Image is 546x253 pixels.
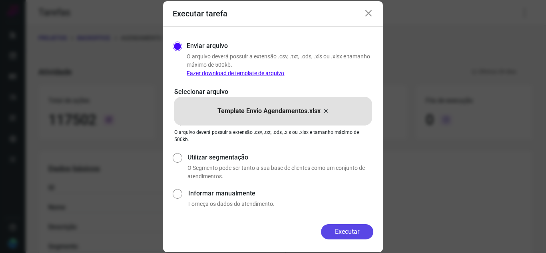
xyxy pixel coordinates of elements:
[174,129,372,143] p: O arquivo deverá possuir a extensão .csv, .txt, .ods, .xls ou .xlsx e tamanho máximo de 500kb.
[173,9,227,18] h3: Executar tarefa
[188,200,373,208] p: Forneça os dados do atendimento.
[188,189,373,198] label: Informar manualmente
[187,41,228,51] label: Enviar arquivo
[187,153,373,162] label: Utilizar segmentação
[187,52,373,78] p: O arquivo deverá possuir a extensão .csv, .txt, .ods, .xls ou .xlsx e tamanho máximo de 500kb.
[321,224,373,239] button: Executar
[174,87,372,97] p: Selecionar arquivo
[187,70,284,76] a: Fazer download de template de arquivo
[187,164,373,181] p: O Segmento pode ser tanto a sua base de clientes como um conjunto de atendimentos.
[217,106,321,116] p: Template Envio Agendamentos.xlsx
